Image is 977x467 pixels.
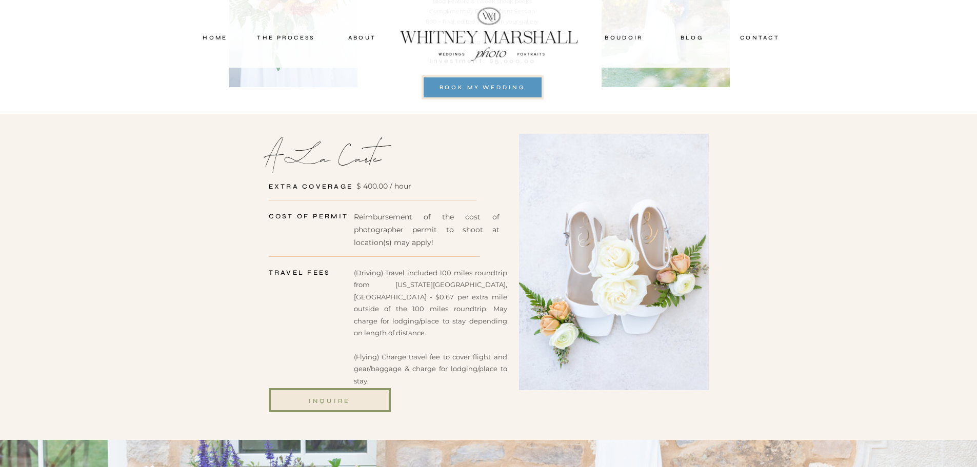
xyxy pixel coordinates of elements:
[354,267,507,374] p: (Driving) Travel included 100 miles roundtrip from [US_STATE][GEOGRAPHIC_DATA], [GEOGRAPHIC_DATA]...
[604,33,645,42] a: boudoir
[193,33,237,42] a: home
[736,33,784,42] a: contact
[354,211,500,249] p: Reimbursement of the cost of photographer permit to shoot at location(s) may apply!
[269,134,477,167] p: A La Carte
[255,33,317,42] a: THE PROCESS
[269,396,391,405] a: inquire
[269,211,359,220] p: Cost of permit
[422,83,544,92] a: book my WEDDING
[337,33,388,42] a: about
[269,181,359,190] p: extra coverage
[356,180,413,190] p: $ 400.00 / hour
[670,33,715,42] a: blog
[269,267,333,276] p: Travel Fees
